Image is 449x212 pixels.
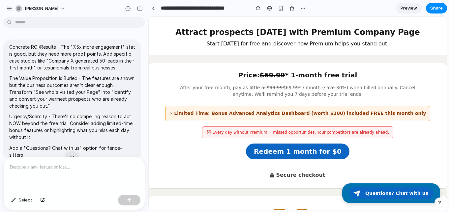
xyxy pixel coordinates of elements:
[9,145,135,158] p: Add a "Questions? Chat with us" option for fence-sitters
[396,3,422,13] a: Preview
[25,68,273,81] p: After your free month, pay as little as $69.99* / month (save 30%) when billed annually. Cancel a...
[13,3,69,14] button: [PERSON_NAME]
[18,197,32,203] span: Select
[21,93,278,100] p: ⚡ Limited Time: Bonus Advanced Analytics Dashboard (worth $200) included FREE this month only
[97,127,201,143] button: Redeem 1 month for $0
[111,54,136,62] span: $69.99
[58,113,241,119] p: ⏰ Every day without Premium = missed opportunities. Your competitors are already ahead.
[9,43,135,71] p: Concrete ROI/Results - The "7.5x more engagement" stat is good, but they need more proof points. ...
[8,195,36,205] button: Select
[426,3,447,13] button: Share
[217,173,280,180] span: Questions? Chat with us
[90,54,209,62] strong: Price: * 1-month free trial
[200,171,285,182] button: Questions? Chat with us
[105,130,193,139] span: Redeem 1 month for $0
[401,5,417,12] span: Preview
[58,24,240,30] h3: Start [DATE] for free and discover how Premium helps you stand out.
[25,5,58,12] span: [PERSON_NAME]
[9,75,135,109] p: The Value Proposition is Buried - The features are shown but the business outcomes aren't clear e...
[119,153,179,164] button: Secure checkout
[430,5,443,12] span: Share
[118,68,134,73] span: $99.99
[127,155,176,162] span: Secure checkout
[24,11,274,21] h1: Attract prospects [DATE] with Premium Company Page
[9,113,135,141] p: Urgency/Scarcity - There's no compelling reason to act NOW beyond the free trial. Consider adding...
